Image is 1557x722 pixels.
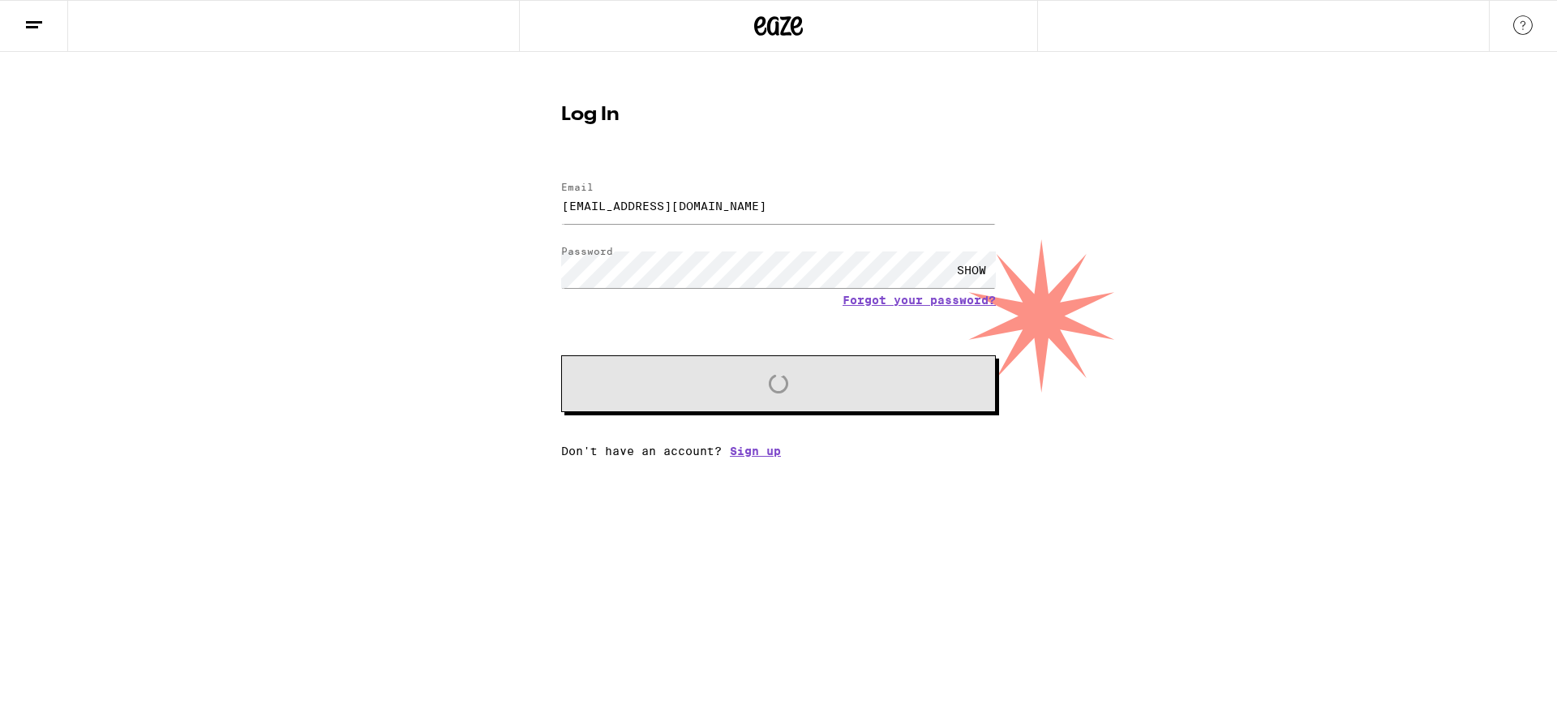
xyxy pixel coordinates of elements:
input: Email [561,187,996,224]
div: Don't have an account? [561,445,996,458]
a: Forgot your password? [843,294,996,307]
label: Email [561,182,594,192]
label: Password [561,246,613,256]
div: SHOW [947,251,996,288]
h1: Log In [561,105,996,125]
a: Sign up [730,445,781,458]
